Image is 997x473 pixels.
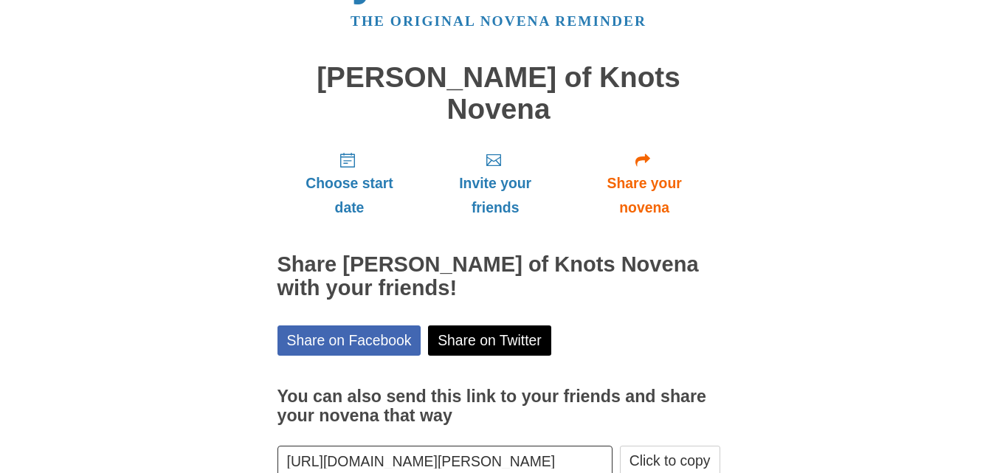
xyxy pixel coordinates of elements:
span: Choose start date [292,171,407,220]
span: Invite your friends [436,171,553,220]
a: Share on Twitter [428,325,551,356]
h2: Share [PERSON_NAME] of Knots Novena with your friends! [277,253,720,300]
a: Share your novena [569,139,720,227]
h3: You can also send this link to your friends and share your novena that way [277,387,720,425]
a: Invite your friends [421,139,568,227]
a: Share on Facebook [277,325,421,356]
a: The original novena reminder [351,13,646,29]
h1: [PERSON_NAME] of Knots Novena [277,62,720,125]
span: Share your novena [584,171,706,220]
a: Choose start date [277,139,422,227]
